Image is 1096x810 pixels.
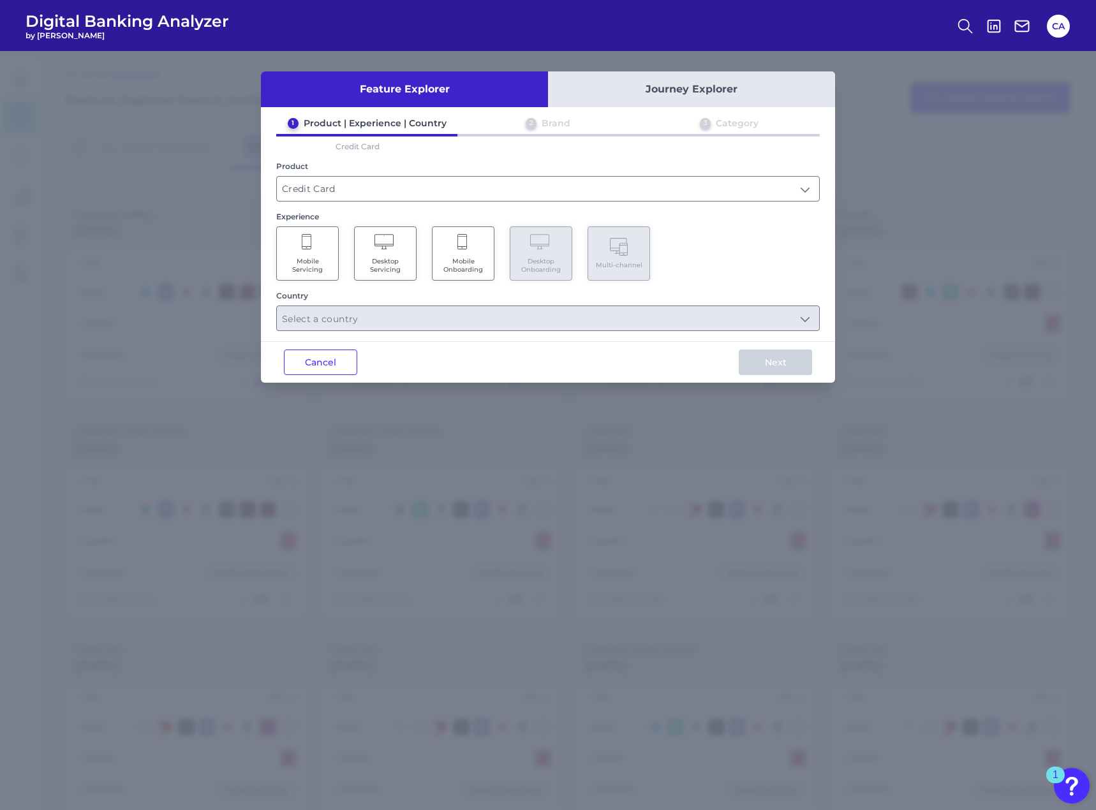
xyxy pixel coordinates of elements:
[276,142,440,151] p: Credit Card
[588,226,650,281] button: Multi-channel
[596,261,642,269] span: Multi-channel
[354,226,417,281] button: Desktop Servicing
[288,118,299,129] div: 1
[1054,768,1090,804] button: Open Resource Center, 1 new notification
[1047,15,1070,38] button: CA
[700,118,711,129] div: 3
[276,161,820,171] div: Product
[510,226,572,281] button: Desktop Onboarding
[261,71,548,107] button: Feature Explorer
[542,117,570,129] div: Brand
[284,350,357,375] button: Cancel
[304,117,447,129] div: Product | Experience | Country
[716,117,759,129] div: Category
[26,31,229,40] span: by [PERSON_NAME]
[276,291,820,300] div: Country
[276,212,820,221] div: Experience
[26,11,229,31] span: Digital Banking Analyzer
[439,257,487,274] span: Mobile Onboarding
[548,71,835,107] button: Journey Explorer
[1053,775,1058,792] div: 1
[283,257,332,274] span: Mobile Servicing
[432,226,494,281] button: Mobile Onboarding
[276,226,339,281] button: Mobile Servicing
[361,257,410,274] span: Desktop Servicing
[739,350,812,375] button: Next
[526,118,537,129] div: 2
[277,306,819,330] input: Select a country
[517,257,565,274] span: Desktop Onboarding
